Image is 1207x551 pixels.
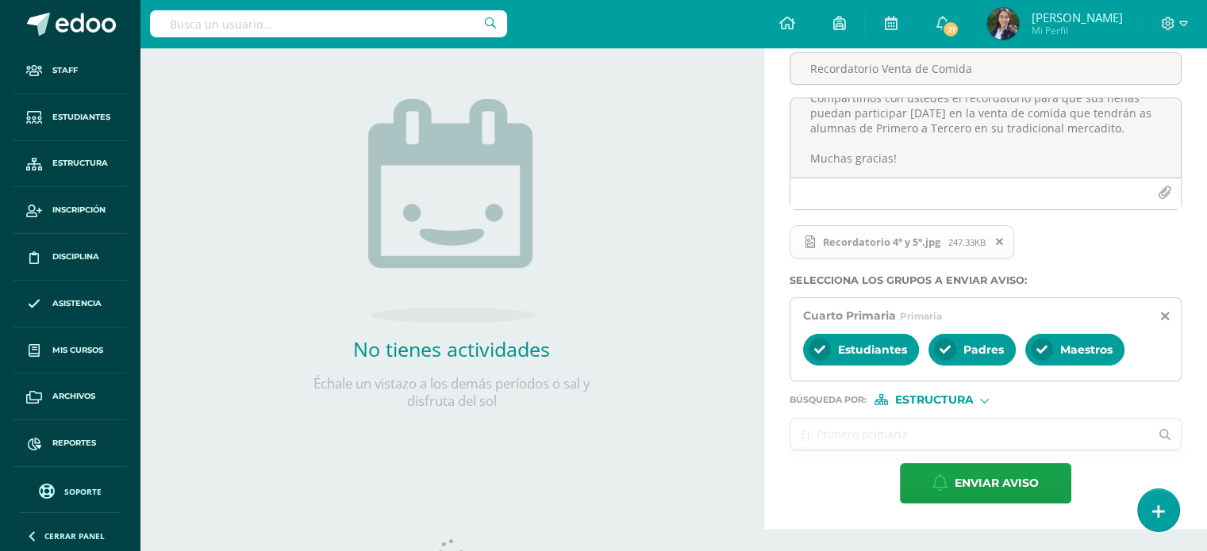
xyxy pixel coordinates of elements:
a: Estructura [13,141,127,188]
input: Busca un usuario... [150,10,507,37]
span: Cuarto Primaria [803,308,896,323]
span: Padres [963,342,1004,357]
span: Maestros [1060,342,1113,357]
button: Enviar aviso [900,463,1071,503]
span: Mis cursos [52,344,103,357]
textarea: Estimados Padres: Reciba un cordial saludo. Compartimos con ustedes el recordatorio para que sus ... [790,98,1181,178]
span: Recordatorio 4° y 5°.jpg [790,225,1014,260]
input: Titulo [790,53,1181,84]
span: Mi Perfil [1031,24,1122,37]
span: Staff [52,64,78,77]
span: Cerrar panel [44,530,105,541]
span: Primaria [900,310,942,322]
a: Estudiantes [13,94,127,141]
a: Inscripción [13,187,127,234]
h2: No tienes actividades [293,335,610,362]
span: 21 [942,21,959,38]
span: Soporte [64,486,102,497]
span: Enviar aviso [955,464,1039,503]
a: Staff [13,48,127,94]
span: 247.33KB [948,236,986,248]
span: Estudiantes [838,342,907,357]
input: Ej. Primero primaria [790,419,1149,450]
span: Estructura [894,396,973,404]
span: Búsqueda por : [790,396,867,404]
p: Échale un vistazo a los demás períodos o sal y disfruta del sol [293,375,610,410]
span: Recordatorio 4° y 5°.jpg [815,235,948,248]
a: Archivos [13,373,127,420]
span: Archivos [52,390,95,403]
a: Disciplina [13,234,127,281]
a: Mis cursos [13,327,127,374]
img: a691fb3229d55866dc4a4c80c723f905.png [987,8,1019,40]
a: Soporte [19,480,121,501]
a: Reportes [13,420,127,467]
a: Asistencia [13,281,127,327]
div: [object Object] [874,394,994,405]
span: Reportes [52,437,96,450]
span: Asistencia [52,297,102,310]
span: Disciplina [52,251,99,263]
span: Estudiantes [52,111,110,124]
span: Remover archivo [986,233,1013,251]
span: Estructura [52,157,108,170]
span: Inscripción [52,204,106,216]
span: [PERSON_NAME] [1031,10,1122,25]
label: Selecciona los grupos a enviar aviso : [790,274,1182,286]
img: no_activities.png [368,99,535,323]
